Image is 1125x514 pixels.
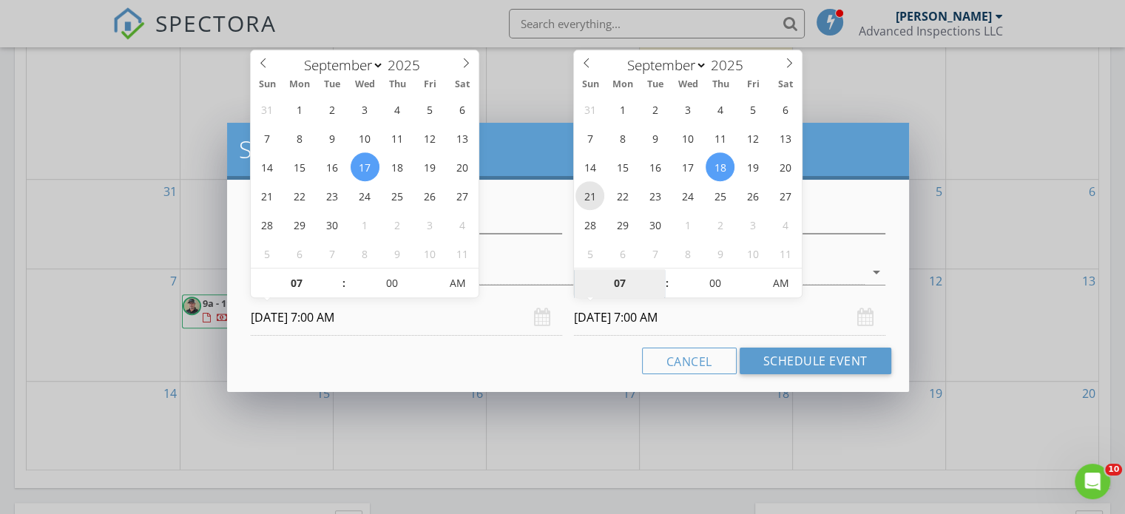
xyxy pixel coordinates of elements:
[641,239,669,268] span: October 7, 2025
[740,348,891,374] button: Schedule Event
[286,95,314,124] span: September 1, 2025
[738,239,767,268] span: October 10, 2025
[447,124,476,152] span: September 13, 2025
[608,181,637,210] span: September 22, 2025
[704,80,737,89] span: Thu
[447,95,476,124] span: September 6, 2025
[738,124,767,152] span: September 12, 2025
[1105,464,1122,476] span: 10
[253,181,282,210] span: September 21, 2025
[447,181,476,210] span: September 27, 2025
[251,300,562,336] input: Select date
[318,210,347,239] span: September 30, 2025
[318,95,347,124] span: September 2, 2025
[771,210,800,239] span: October 4, 2025
[868,263,885,281] i: arrow_drop_down
[737,80,769,89] span: Fri
[413,80,446,89] span: Fri
[381,80,413,89] span: Thu
[771,239,800,268] span: October 11, 2025
[383,181,412,210] span: September 25, 2025
[639,80,672,89] span: Tue
[760,268,801,298] span: Click to toggle
[706,95,734,124] span: September 4, 2025
[383,210,412,239] span: October 2, 2025
[447,152,476,181] span: September 20, 2025
[342,268,346,298] span: :
[383,95,412,124] span: September 4, 2025
[608,239,637,268] span: October 6, 2025
[438,268,479,298] span: Click to toggle
[575,95,604,124] span: August 31, 2025
[673,124,702,152] span: September 10, 2025
[286,181,314,210] span: September 22, 2025
[574,80,607,89] span: Sun
[351,239,379,268] span: October 8, 2025
[771,152,800,181] span: September 20, 2025
[771,124,800,152] span: September 13, 2025
[608,210,637,239] span: September 29, 2025
[673,210,702,239] span: October 1, 2025
[706,124,734,152] span: September 11, 2025
[318,124,347,152] span: September 9, 2025
[575,124,604,152] span: September 7, 2025
[738,210,767,239] span: October 3, 2025
[1075,464,1110,499] iframe: Intercom live chat
[706,210,734,239] span: October 2, 2025
[575,239,604,268] span: October 5, 2025
[253,239,282,268] span: October 5, 2025
[771,95,800,124] span: September 6, 2025
[673,95,702,124] span: September 3, 2025
[641,95,669,124] span: September 2, 2025
[253,95,282,124] span: August 31, 2025
[416,239,445,268] span: October 10, 2025
[286,210,314,239] span: September 29, 2025
[286,124,314,152] span: September 8, 2025
[351,181,379,210] span: September 24, 2025
[416,181,445,210] span: September 26, 2025
[416,95,445,124] span: September 5, 2025
[575,152,604,181] span: September 14, 2025
[607,80,639,89] span: Mon
[575,210,604,239] span: September 28, 2025
[316,80,348,89] span: Tue
[416,210,445,239] span: October 3, 2025
[251,80,283,89] span: Sun
[738,181,767,210] span: September 26, 2025
[447,239,476,268] span: October 11, 2025
[706,239,734,268] span: October 9, 2025
[318,152,347,181] span: September 16, 2025
[351,95,379,124] span: September 3, 2025
[574,300,885,336] input: Select date
[642,348,737,374] button: Cancel
[286,239,314,268] span: October 6, 2025
[641,210,669,239] span: September 30, 2025
[253,152,282,181] span: September 14, 2025
[286,152,314,181] span: September 15, 2025
[738,152,767,181] span: September 19, 2025
[383,152,412,181] span: September 18, 2025
[706,181,734,210] span: September 25, 2025
[446,80,479,89] span: Sat
[641,124,669,152] span: September 9, 2025
[608,95,637,124] span: September 1, 2025
[769,80,802,89] span: Sat
[253,124,282,152] span: September 7, 2025
[673,181,702,210] span: September 24, 2025
[348,80,381,89] span: Wed
[707,55,756,75] input: Year
[673,152,702,181] span: September 17, 2025
[416,152,445,181] span: September 19, 2025
[318,239,347,268] span: October 7, 2025
[351,210,379,239] span: October 1, 2025
[641,181,669,210] span: September 23, 2025
[318,181,347,210] span: September 23, 2025
[608,152,637,181] span: September 15, 2025
[351,124,379,152] span: September 10, 2025
[771,181,800,210] span: September 27, 2025
[283,80,316,89] span: Mon
[575,181,604,210] span: September 21, 2025
[672,80,704,89] span: Wed
[383,239,412,268] span: October 9, 2025
[706,152,734,181] span: September 18, 2025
